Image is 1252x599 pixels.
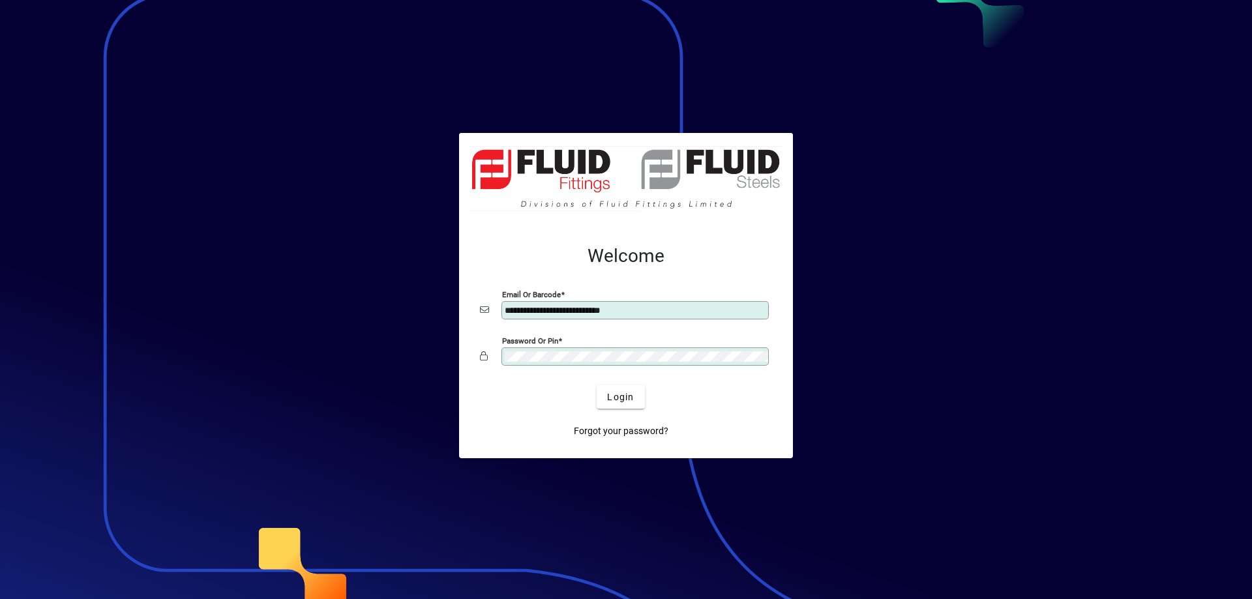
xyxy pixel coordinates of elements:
span: Forgot your password? [574,424,668,438]
span: Login [607,390,634,404]
mat-label: Password or Pin [502,336,558,345]
button: Login [597,385,644,409]
a: Forgot your password? [569,419,674,443]
h2: Welcome [480,245,772,267]
mat-label: Email or Barcode [502,290,561,299]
